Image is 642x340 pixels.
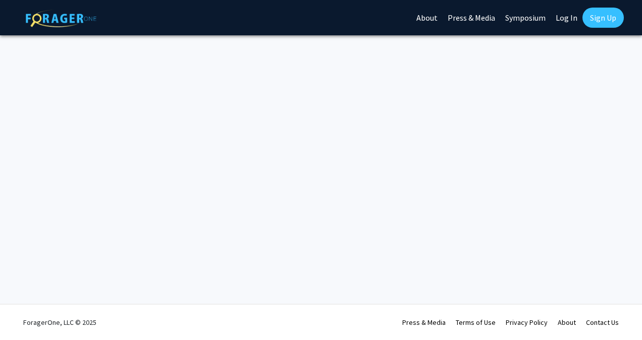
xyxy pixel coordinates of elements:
div: ForagerOne, LLC © 2025 [23,305,96,340]
a: Contact Us [586,318,619,327]
a: Press & Media [402,318,446,327]
img: ForagerOne Logo [26,10,96,27]
a: Privacy Policy [506,318,548,327]
a: Sign Up [582,8,624,28]
a: Terms of Use [456,318,496,327]
a: About [558,318,576,327]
